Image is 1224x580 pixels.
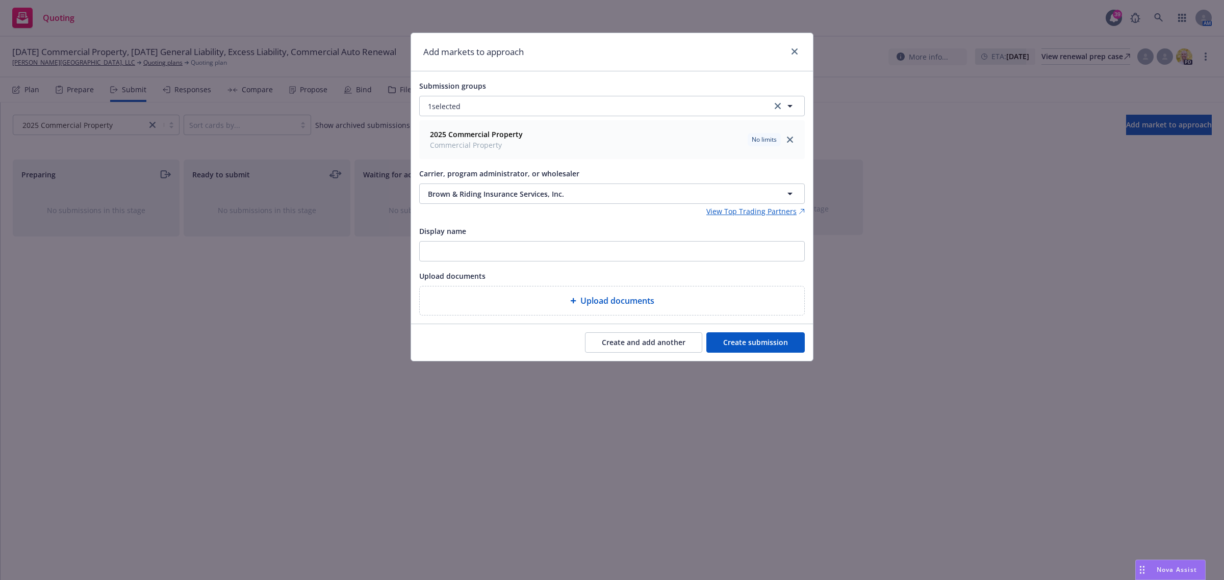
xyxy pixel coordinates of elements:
[580,295,654,307] span: Upload documents
[752,135,777,144] span: No limits
[1135,560,1206,580] button: Nova Assist
[784,134,796,146] a: close
[428,101,461,112] span: 1 selected
[585,332,702,353] button: Create and add another
[1157,565,1197,574] span: Nova Assist
[419,96,805,116] button: 1selectedclear selection
[788,45,801,58] a: close
[430,129,523,139] strong: 2025 Commercial Property
[423,45,524,59] h1: Add markets to approach
[430,140,523,150] span: Commercial Property
[772,100,784,112] a: clear selection
[419,271,486,281] span: Upload documents
[419,81,486,91] span: Submission groups
[419,226,466,236] span: Display name
[706,206,805,217] a: View Top Trading Partners
[1136,560,1149,579] div: Drag to move
[419,183,805,204] button: Brown & Riding Insurance Services, Inc.
[419,286,805,315] div: Upload documents
[706,332,805,353] button: Create submission
[419,169,579,178] span: Carrier, program administrator, or wholesaler
[428,189,748,199] span: Brown & Riding Insurance Services, Inc.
